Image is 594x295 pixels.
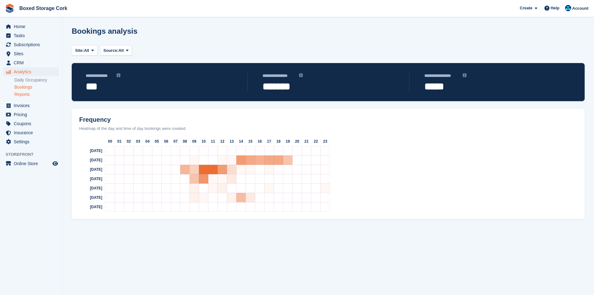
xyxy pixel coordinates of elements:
div: 12 [218,137,227,146]
a: menu [3,67,59,76]
div: 22 [311,137,321,146]
div: 01 [115,137,124,146]
div: 08 [180,137,190,146]
div: [DATE] [74,155,105,165]
span: CRM [14,58,51,67]
div: 15 [246,137,255,146]
div: 21 [302,137,311,146]
img: Vincent [565,5,571,11]
span: Invoices [14,101,51,110]
span: Create [520,5,532,11]
h2: Frequency [74,116,582,123]
a: menu [3,31,59,40]
div: 06 [162,137,171,146]
a: menu [3,49,59,58]
a: menu [3,128,59,137]
a: menu [3,101,59,110]
img: icon-info-grey-7440780725fd019a000dd9b08b2336e03edf1995a4989e88bcd33f0948082b44.svg [299,73,303,77]
a: Daily Occupancy [14,77,59,83]
div: 18 [274,137,283,146]
span: Source: [104,47,118,54]
h1: Bookings analysis [72,27,138,35]
button: Site: All [72,45,98,56]
span: Analytics [14,67,51,76]
span: Insurance [14,128,51,137]
div: 02 [124,137,133,146]
div: [DATE] [74,174,105,184]
a: Preview store [51,160,59,167]
img: stora-icon-8386f47178a22dfd0bd8f6a31ec36ba5ce8667c1dd55bd0f319d3a0aa187defe.svg [5,4,14,13]
a: Bookings [14,84,59,90]
div: Heatmap of the day and time of day bookings were created. [74,125,582,132]
div: 20 [292,137,302,146]
div: 09 [190,137,199,146]
span: Tasks [14,31,51,40]
div: [DATE] [74,184,105,193]
a: menu [3,22,59,31]
img: icon-info-grey-7440780725fd019a000dd9b08b2336e03edf1995a4989e88bcd33f0948082b44.svg [463,73,466,77]
a: menu [3,40,59,49]
a: menu [3,159,59,168]
div: 19 [283,137,292,146]
div: [DATE] [74,193,105,202]
div: 14 [236,137,246,146]
div: [DATE] [74,165,105,174]
div: 17 [264,137,274,146]
div: 23 [321,137,330,146]
span: Settings [14,137,51,146]
span: Pricing [14,110,51,119]
div: 13 [227,137,236,146]
span: Subscriptions [14,40,51,49]
span: Sites [14,49,51,58]
div: [DATE] [74,146,105,155]
button: Source: All [100,45,132,56]
span: Site: [75,47,84,54]
a: menu [3,110,59,119]
a: menu [3,137,59,146]
a: menu [3,58,59,67]
a: menu [3,119,59,128]
div: [DATE] [74,202,105,212]
div: 16 [255,137,264,146]
span: Coupons [14,119,51,128]
span: Online Store [14,159,51,168]
div: 07 [171,137,180,146]
span: Storefront [6,151,62,158]
span: Home [14,22,51,31]
img: icon-info-grey-7440780725fd019a000dd9b08b2336e03edf1995a4989e88bcd33f0948082b44.svg [117,73,120,77]
span: All [84,47,89,54]
span: Account [572,5,588,12]
span: Help [551,5,559,11]
div: 05 [152,137,162,146]
span: All [118,47,124,54]
div: 03 [133,137,143,146]
div: 00 [105,137,115,146]
a: Reports [14,91,59,97]
div: 04 [143,137,152,146]
div: 11 [208,137,218,146]
a: Boxed Storage Cork [17,3,70,13]
div: 10 [199,137,208,146]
